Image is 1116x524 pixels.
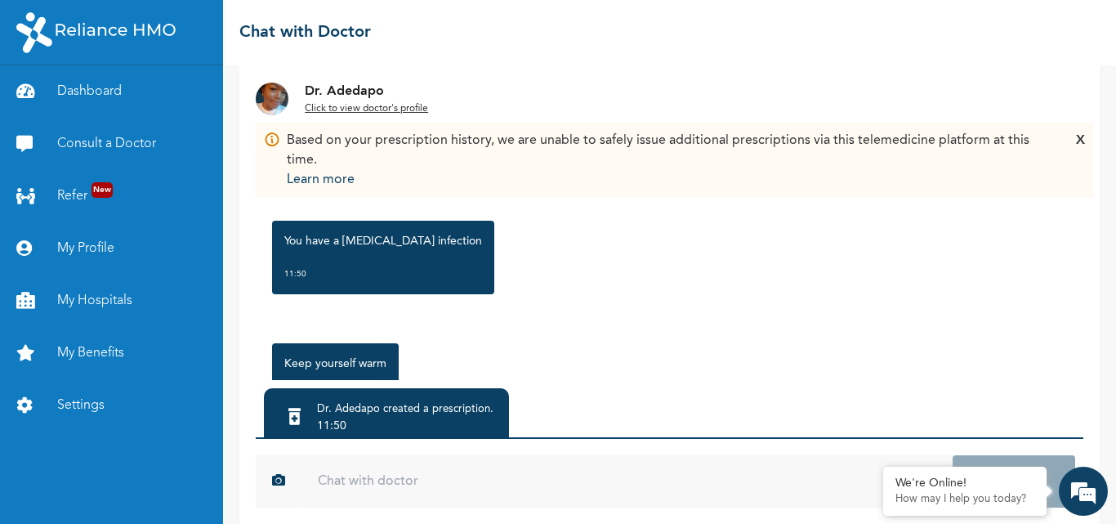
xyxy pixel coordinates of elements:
span: We're online! [95,173,225,338]
span: Conversation [8,468,160,479]
div: Dr. Adedapo created a prescription . [317,401,493,418]
div: > [489,436,497,452]
div: 11:50 [317,418,493,434]
p: How may I help you today? [895,493,1034,506]
img: d_794563401_company_1708531726252_794563401 [30,82,66,123]
p: You have a [MEDICAL_DATA] infection [284,233,482,249]
div: We're Online! [895,477,1034,490]
div: FAQs [160,439,312,490]
img: Dr. undefined` [256,83,288,115]
img: Info [264,131,280,148]
img: RelianceHMO's Logo [16,12,176,53]
div: Minimize live chat window [268,8,307,47]
input: Chat with doctor [301,455,953,508]
u: Click to view doctor's profile [305,104,428,114]
span: New [92,182,113,198]
div: X [1076,131,1085,190]
div: 11:50 [284,266,482,282]
div: Click to view [276,436,341,452]
textarea: Type your message and hit 'Enter' [8,382,311,439]
p: Dr. Adedapo [305,82,428,101]
p: Learn more [287,170,1051,190]
h2: Chat with Doctor [239,20,371,45]
button: Send [953,455,1075,508]
div: Chat with us now [85,92,275,113]
p: Keep yourself warm [284,356,386,372]
div: Based on your prescription history, we are unable to safely issue additional prescriptions via th... [287,131,1051,190]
